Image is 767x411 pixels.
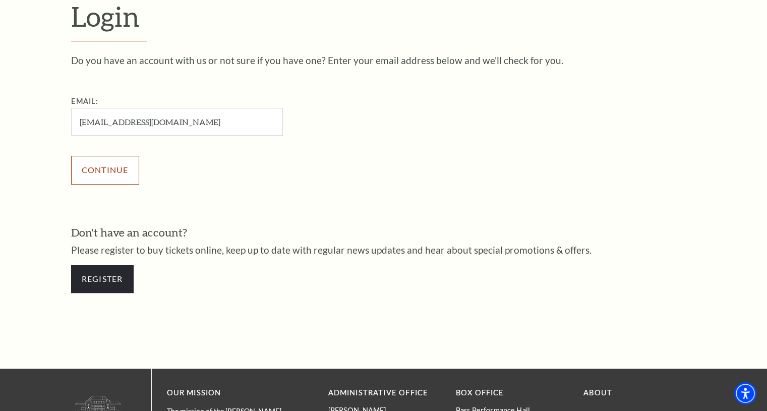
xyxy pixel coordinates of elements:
label: Email: [71,97,99,105]
input: Required [71,108,283,136]
p: BOX OFFICE [456,387,568,399]
a: About [583,388,612,397]
h3: Don't have an account? [71,225,696,241]
p: Please register to buy tickets online, keep up to date with regular news updates and hear about s... [71,245,696,255]
input: Submit button [71,156,139,184]
p: Do you have an account with us or not sure if you have one? Enter your email address below and we... [71,55,696,65]
a: Register [71,265,134,293]
p: OUR MISSION [167,387,293,399]
p: Administrative Office [328,387,441,399]
div: Accessibility Menu [734,382,756,404]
